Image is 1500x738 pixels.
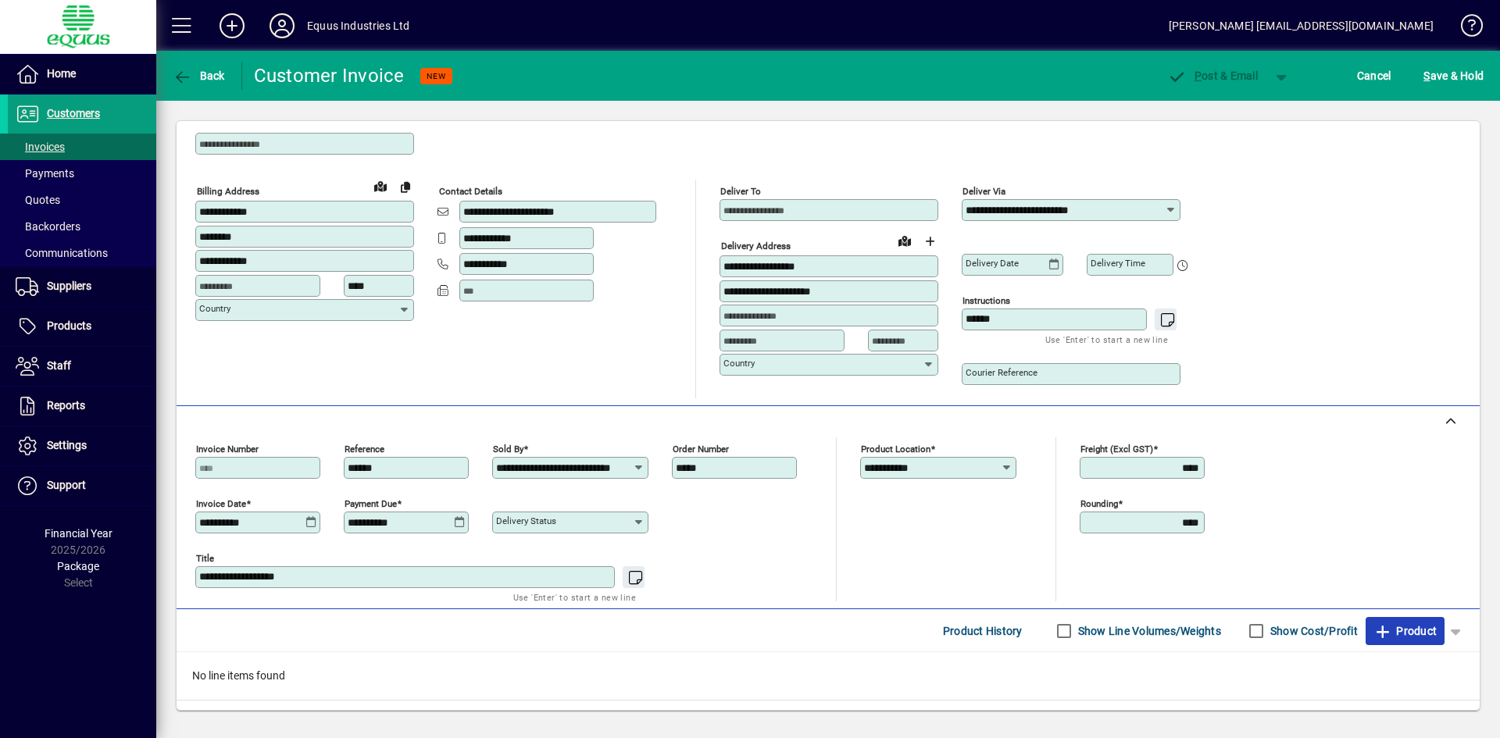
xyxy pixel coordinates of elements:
[1091,258,1145,269] mat-label: Delivery time
[16,194,60,206] span: Quotes
[1366,617,1445,645] button: Product
[156,62,242,90] app-page-header-button: Back
[493,444,523,455] mat-label: Sold by
[1267,623,1358,639] label: Show Cost/Profit
[345,498,397,509] mat-label: Payment due
[207,12,257,40] button: Add
[47,280,91,292] span: Suppliers
[196,498,246,509] mat-label: Invoice date
[16,141,65,153] span: Invoices
[8,160,156,187] a: Payments
[1159,62,1266,90] button: Post & Email
[1167,70,1258,82] span: ost & Email
[47,399,85,412] span: Reports
[169,62,229,90] button: Back
[1080,498,1118,509] mat-label: Rounding
[257,12,307,40] button: Profile
[8,347,156,386] a: Staff
[513,588,636,606] mat-hint: Use 'Enter' to start a new line
[199,303,230,314] mat-label: Country
[723,358,755,369] mat-label: Country
[962,295,1010,306] mat-label: Instructions
[16,167,74,180] span: Payments
[1423,63,1484,88] span: ave & Hold
[966,367,1037,378] mat-label: Courier Reference
[8,267,156,306] a: Suppliers
[47,67,76,80] span: Home
[673,444,729,455] mat-label: Order number
[8,187,156,213] a: Quotes
[966,258,1019,269] mat-label: Delivery date
[917,229,942,254] button: Choose address
[1075,623,1221,639] label: Show Line Volumes/Weights
[943,619,1023,644] span: Product History
[861,444,930,455] mat-label: Product location
[57,560,99,572] span: Package
[8,426,156,465] a: Settings
[47,359,71,372] span: Staff
[1423,70,1430,82] span: S
[177,652,1480,700] div: No line items found
[720,186,761,197] mat-label: Deliver To
[496,515,556,526] mat-label: Delivery status
[1420,62,1487,90] button: Save & Hold
[254,63,405,88] div: Customer Invoice
[345,444,384,455] mat-label: Reference
[307,13,410,38] div: Equus Industries Ltd
[8,134,156,160] a: Invoices
[1449,3,1480,54] a: Knowledge Base
[962,186,1005,197] mat-label: Deliver via
[8,240,156,266] a: Communications
[173,70,225,82] span: Back
[1045,330,1168,348] mat-hint: Use 'Enter' to start a new line
[8,213,156,240] a: Backorders
[8,55,156,94] a: Home
[1373,619,1437,644] span: Product
[1353,62,1395,90] button: Cancel
[47,107,100,119] span: Customers
[937,617,1029,645] button: Product History
[16,220,80,233] span: Backorders
[892,228,917,253] a: View on map
[196,444,259,455] mat-label: Invoice number
[8,387,156,426] a: Reports
[1169,13,1434,38] div: [PERSON_NAME] [EMAIL_ADDRESS][DOMAIN_NAME]
[45,527,112,540] span: Financial Year
[368,173,393,198] a: View on map
[16,247,108,259] span: Communications
[47,479,86,491] span: Support
[47,439,87,451] span: Settings
[196,553,214,564] mat-label: Title
[8,307,156,346] a: Products
[393,174,418,199] button: Copy to Delivery address
[427,71,446,81] span: NEW
[47,319,91,332] span: Products
[1195,70,1202,82] span: P
[8,466,156,505] a: Support
[1080,444,1153,455] mat-label: Freight (excl GST)
[1357,63,1391,88] span: Cancel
